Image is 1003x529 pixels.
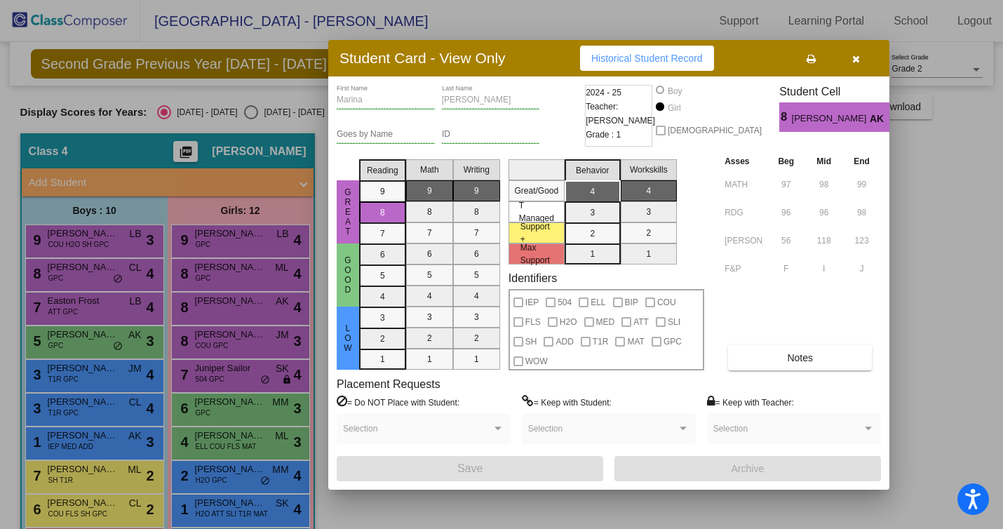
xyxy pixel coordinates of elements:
span: 8 [779,109,791,126]
span: Good [342,255,354,295]
h3: Student Card - View Only [339,49,506,67]
span: IEP [525,294,539,311]
h3: Student Cell [779,85,901,98]
div: Boy [667,85,682,98]
span: Archive [732,463,765,474]
button: Notes [728,345,872,370]
span: 504 [558,294,572,311]
span: ATT [633,314,649,330]
span: Low [342,323,354,353]
button: Archive [614,456,881,481]
span: 4 [889,109,901,126]
label: Identifiers [509,272,557,285]
th: Mid [805,154,842,169]
span: [PERSON_NAME] [792,112,870,126]
span: AK [870,112,889,126]
input: assessment [725,258,763,279]
span: WOW [525,353,548,370]
button: Save [337,456,603,481]
span: Notes [787,352,813,363]
span: MED [596,314,615,330]
input: assessment [725,174,763,195]
label: Placement Requests [337,377,440,391]
span: COU [657,294,676,311]
span: GPC [664,333,682,350]
span: MAT [627,333,644,350]
label: = Keep with Teacher: [707,395,794,409]
th: End [842,154,881,169]
input: goes by name [337,130,435,140]
button: Historical Student Record [580,46,714,71]
div: Girl [667,102,681,114]
span: Great [342,187,354,236]
th: Asses [721,154,767,169]
span: T1R [593,333,609,350]
th: Beg [767,154,805,169]
span: SLI [668,314,680,330]
span: Teacher: [PERSON_NAME] [586,100,655,128]
span: 2024 - 25 [586,86,621,100]
span: Grade : 1 [586,128,621,142]
span: Save [457,462,483,474]
span: [DEMOGRAPHIC_DATA] [668,122,762,139]
span: H2O [560,314,577,330]
span: ELL [591,294,605,311]
input: assessment [725,202,763,223]
input: assessment [725,230,763,251]
label: = Do NOT Place with Student: [337,395,459,409]
span: FLS [525,314,541,330]
span: BIP [625,294,638,311]
span: SH [525,333,537,350]
label: = Keep with Student: [522,395,612,409]
span: ADD [556,333,573,350]
span: Historical Student Record [591,53,703,64]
